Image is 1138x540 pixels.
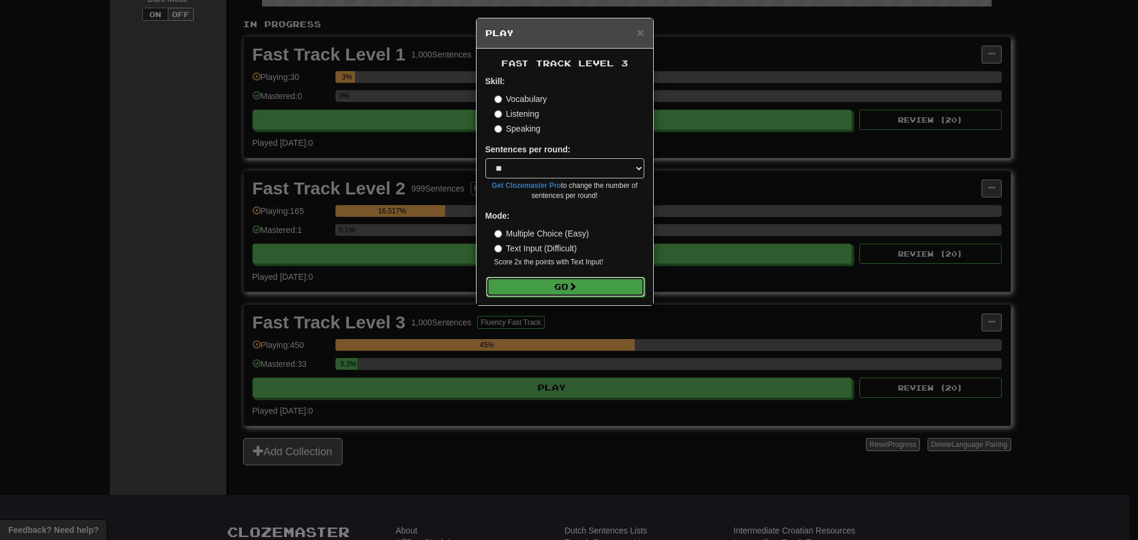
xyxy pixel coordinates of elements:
label: Sentences per round: [485,143,571,155]
input: Vocabulary [494,95,502,103]
button: Go [486,277,645,297]
a: Get Clozemaster Pro [492,181,561,190]
h5: Play [485,27,644,39]
label: Multiple Choice (Easy) [494,228,589,239]
small: Score 2x the points with Text Input ! [494,257,644,267]
label: Text Input (Difficult) [494,242,577,254]
strong: Mode: [485,211,510,221]
label: Speaking [494,123,541,135]
button: Close [637,26,644,39]
label: Vocabulary [494,93,547,105]
small: to change the number of sentences per round! [485,181,644,201]
label: Listening [494,108,539,120]
span: Fast Track Level 3 [501,58,628,68]
strong: Skill: [485,76,505,86]
input: Text Input (Difficult) [494,245,502,253]
span: × [637,25,644,39]
input: Listening [494,110,502,118]
input: Speaking [494,125,502,133]
input: Multiple Choice (Easy) [494,230,502,238]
